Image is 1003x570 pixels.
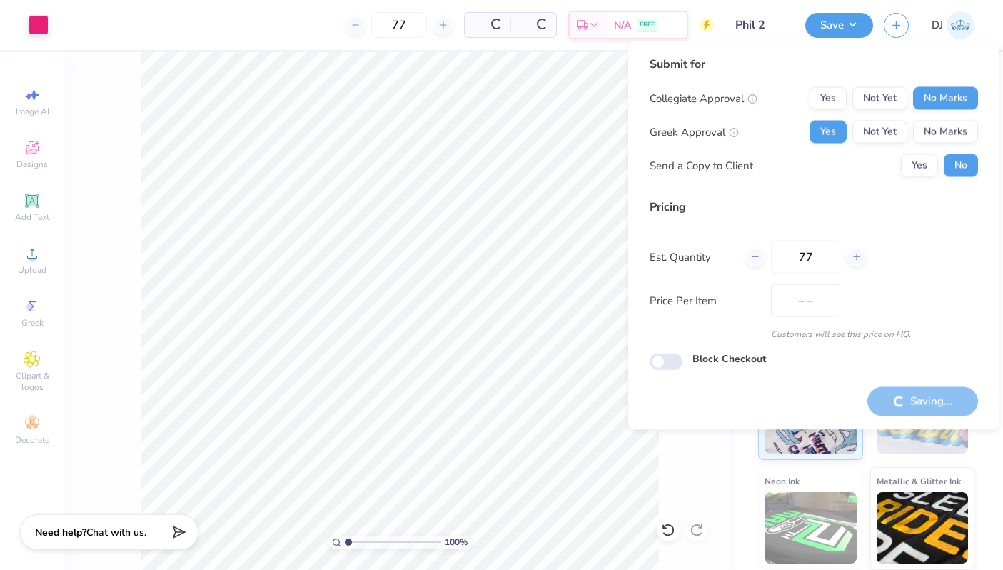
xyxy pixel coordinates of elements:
div: Collegiate Approval [650,90,757,106]
span: Greek [21,317,44,329]
span: FREE [640,20,655,30]
span: N/A [614,18,631,33]
span: 100 % [445,536,468,549]
button: Not Yet [852,121,907,144]
span: Upload [18,264,46,276]
button: No Marks [913,87,978,110]
div: Send a Copy to Client [650,157,753,174]
button: Not Yet [852,87,907,110]
label: Price Per Item [650,292,760,309]
div: Greek Approval [650,124,739,140]
label: Est. Quantity [650,249,735,265]
img: Neon Ink [765,492,857,564]
span: DJ [932,17,943,34]
span: Clipart & logos [7,370,57,393]
span: Designs [16,159,48,170]
button: No [944,154,978,177]
label: Block Checkout [692,351,766,366]
button: Yes [901,154,938,177]
input: – – [771,241,840,274]
div: Pricing [650,199,978,216]
button: Yes [810,87,847,110]
span: Metallic & Glitter Ink [877,474,961,489]
span: Add Text [15,211,49,223]
img: Metallic & Glitter Ink [877,492,969,564]
span: Neon Ink [765,474,800,489]
div: Submit for [650,56,978,73]
button: Save [805,13,873,38]
span: Chat with us. [86,526,146,539]
input: Untitled Design [725,11,795,39]
div: Customers will see this price on HQ. [650,328,978,341]
a: DJ [932,11,974,39]
img: Deep Jujhar Sidhu [947,11,974,39]
input: – – [371,12,427,38]
button: No Marks [913,121,978,144]
span: Image AI [16,106,49,117]
button: Yes [810,121,847,144]
strong: Need help? [35,526,86,539]
span: Decorate [15,434,49,446]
